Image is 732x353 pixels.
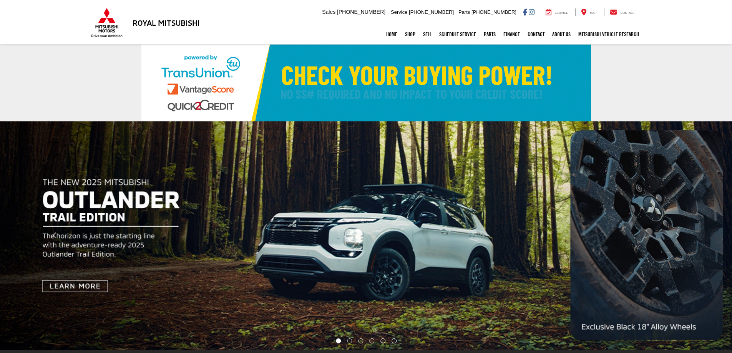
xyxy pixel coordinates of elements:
[435,25,480,44] a: Schedule Service: Opens in a new tab
[555,11,568,15] span: Service
[480,25,500,44] a: Parts: Opens in a new tab
[604,8,641,16] a: Contact
[524,25,548,44] a: Contact
[529,9,534,15] a: Instagram: Click to visit our Instagram page
[540,8,574,16] a: Service
[382,25,401,44] a: Home
[133,18,200,27] h3: Royal Mitsubishi
[500,25,524,44] a: Finance
[620,11,635,15] span: Contact
[419,25,435,44] a: Sell
[141,45,591,121] img: Check Your Buying Power
[622,137,732,335] button: Click to view next picture.
[548,25,574,44] a: About Us
[523,9,527,15] a: Facebook: Click to visit our Facebook page
[409,9,454,15] span: [PHONE_NUMBER]
[337,9,385,15] span: [PHONE_NUMBER]
[322,9,335,15] span: Sales
[369,338,374,343] li: Go to slide number 4.
[458,9,470,15] span: Parts
[380,338,385,343] li: Go to slide number 5.
[391,9,407,15] span: Service
[401,25,419,44] a: Shop
[90,8,124,38] img: Mitsubishi
[336,338,341,343] li: Go to slide number 1.
[575,8,602,16] a: Map
[392,338,397,343] li: Go to slide number 6.
[359,338,364,343] li: Go to slide number 3.
[471,9,516,15] span: [PHONE_NUMBER]
[347,338,352,343] li: Go to slide number 2.
[574,25,643,44] a: Mitsubishi Vehicle Research
[590,11,596,15] span: Map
